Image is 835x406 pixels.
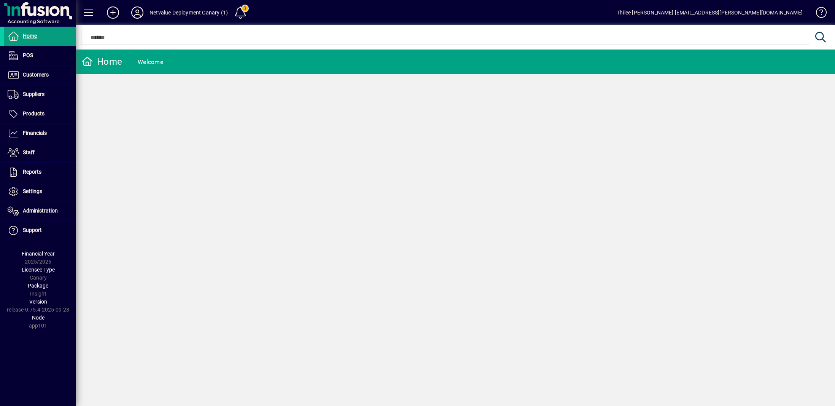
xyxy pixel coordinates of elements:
[4,163,76,182] a: Reports
[32,315,45,321] span: Node
[4,104,76,123] a: Products
[138,56,163,68] div: Welcome
[23,169,41,175] span: Reports
[4,85,76,104] a: Suppliers
[29,299,47,305] span: Version
[810,2,825,26] a: Knowledge Base
[4,46,76,65] a: POS
[125,6,150,19] button: Profile
[82,56,122,68] div: Home
[23,227,42,233] span: Support
[28,283,48,289] span: Package
[23,110,45,117] span: Products
[101,6,125,19] button: Add
[23,52,33,58] span: POS
[23,91,45,97] span: Suppliers
[23,149,35,155] span: Staff
[22,251,55,257] span: Financial Year
[4,201,76,221] a: Administration
[4,143,76,162] a: Staff
[23,33,37,39] span: Home
[150,6,228,19] div: Netvalue Deployment Canary (1)
[23,188,42,194] span: Settings
[23,72,49,78] span: Customers
[617,6,803,19] div: Thilee [PERSON_NAME] [EMAIL_ADDRESS][PERSON_NAME][DOMAIN_NAME]
[23,208,58,214] span: Administration
[22,267,55,273] span: Licensee Type
[4,124,76,143] a: Financials
[23,130,47,136] span: Financials
[4,66,76,85] a: Customers
[4,182,76,201] a: Settings
[4,221,76,240] a: Support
